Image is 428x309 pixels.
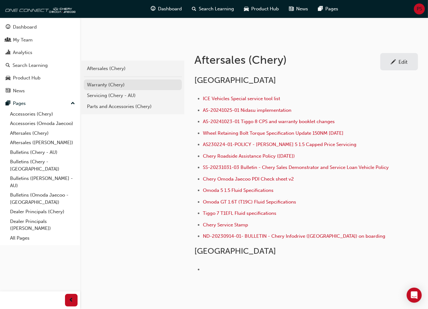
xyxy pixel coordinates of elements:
a: Product Hub [3,72,78,84]
a: SS-20231031-03 Bulletin - Chery Sales Demonstrator and Service Loan Vehicle Policy [203,165,389,170]
a: Dealer Principals (Chery) [8,207,78,217]
a: Parts and Accessories (Chery) [84,101,182,112]
a: ICE Vehicles Special service tool list [203,96,280,101]
a: Bulletins ([PERSON_NAME] - AU) [8,174,78,190]
a: Bulletins (Chery - [GEOGRAPHIC_DATA]) [8,157,78,174]
span: [GEOGRAPHIC_DATA] [194,246,276,256]
div: Servicing (Chery - AU) [87,92,179,99]
a: Tiggo 7 T1EFL Fluid specifications [203,210,276,216]
a: Analytics [3,47,78,58]
a: Search Learning [3,60,78,71]
a: Warranty (Chery) [84,79,182,90]
div: Product Hub [13,74,41,82]
span: guage-icon [6,24,10,30]
a: car-iconProduct Hub [239,3,284,15]
a: Aftersales (Chery) [8,128,78,138]
a: Dashboard [3,21,78,33]
span: car-icon [244,5,249,13]
a: Dealer Principals ([PERSON_NAME]) [8,217,78,233]
span: search-icon [6,63,10,68]
a: Chery Roadside Assistance Policy ([DATE]) [203,153,295,159]
a: Bulletins (Omoda Jaecoo - [GEOGRAPHIC_DATA]) [8,190,78,207]
span: pages-icon [318,5,323,13]
span: Pages [326,5,339,13]
span: Product Hub [252,5,279,13]
a: Chery Omoda Jaecoo PDI Check sheet v2 [203,176,294,182]
button: Pages [3,98,78,109]
span: pencil-icon [391,59,396,66]
a: Wheel Retaining Bolt Torque Specification Update 150NM [DATE] [203,130,344,136]
div: Edit [398,59,408,65]
a: ND-20230914-01- BULLETIN - Chery Infodrive ([GEOGRAPHIC_DATA]) on boarding [203,233,385,239]
span: prev-icon [69,296,74,304]
img: oneconnect [3,3,75,15]
span: PS [417,5,422,13]
span: Dashboard [158,5,182,13]
div: Warranty (Chery) [87,81,179,89]
div: News [13,87,25,95]
div: My Team [13,36,33,44]
div: Parts and Accessories (Chery) [87,103,179,110]
span: people-icon [6,37,10,43]
span: [GEOGRAPHIC_DATA] [194,75,276,85]
a: Accessories (Chery) [8,109,78,119]
span: car-icon [6,75,10,81]
h1: Aftersales (Chery) [194,53,380,67]
a: Bulletins (Chery - AU) [8,148,78,157]
a: AS-20241025-01 Nidasu implementation [203,107,291,113]
a: News [3,85,78,97]
a: Aftersales ([PERSON_NAME]) [8,138,78,148]
div: Search Learning [13,62,48,69]
a: AS230224-01-POLICY - [PERSON_NAME] 5 1.5 Capped Price Servicing [203,142,356,147]
span: up-icon [71,100,75,108]
a: My Team [3,34,78,46]
div: Analytics [13,49,32,56]
a: AS-20241023-01 Tiggo 8 CPS and warranty booklet changes [203,119,335,124]
div: Aftersales (Chery) [87,65,179,72]
div: Pages [13,100,26,107]
span: news-icon [6,88,10,94]
span: chart-icon [6,50,10,56]
a: Chery Service Stamp [203,222,248,228]
a: guage-iconDashboard [146,3,187,15]
a: All Pages [8,233,78,243]
a: Edit [380,53,418,70]
div: Dashboard [13,24,37,31]
a: search-iconSearch Learning [187,3,239,15]
span: search-icon [192,5,197,13]
span: news-icon [289,5,294,13]
span: Search Learning [199,5,234,13]
a: news-iconNews [284,3,313,15]
span: News [296,5,308,13]
button: PS [414,3,425,14]
a: pages-iconPages [313,3,344,15]
span: pages-icon [6,101,10,106]
div: Open Intercom Messenger [407,288,422,303]
button: DashboardMy TeamAnalyticsSearch LearningProduct HubNews [3,20,78,98]
a: Aftersales (Chery) [84,63,182,74]
a: Servicing (Chery - AU) [84,90,182,101]
a: Accessories (Omoda Jaecoo) [8,119,78,128]
a: Omoda GT 1.6T (T19C) Fluid Sepcifications [203,199,296,205]
a: Omoda 5 1.5 Fluid Specifications [203,187,274,193]
span: guage-icon [151,5,156,13]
